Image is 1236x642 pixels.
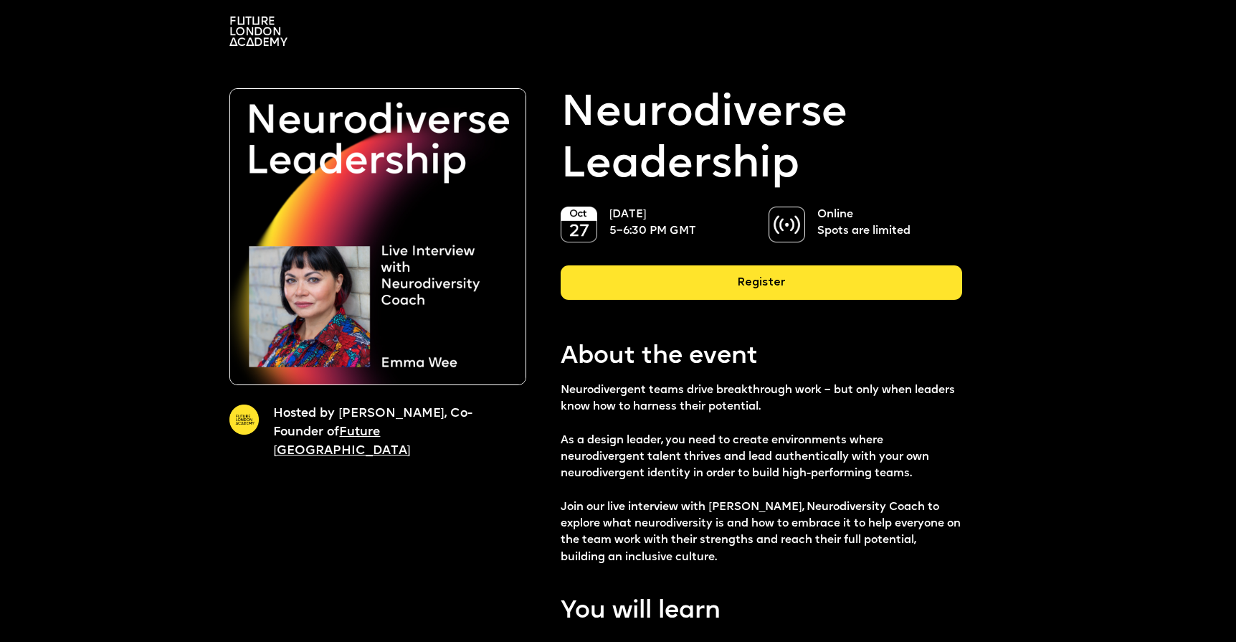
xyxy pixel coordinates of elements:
[817,207,962,240] p: Online Spots are limited
[273,426,410,457] a: Future [GEOGRAPHIC_DATA]
[561,340,961,374] p: About the event
[273,405,501,461] p: Hosted by [PERSON_NAME], Co-Founder of
[561,595,961,629] p: You will learn
[561,265,961,300] div: Register
[229,16,287,46] img: A logo saying in 3 lines: Future London Academy
[561,265,961,311] a: Register
[229,405,259,434] img: A yellow circle with Future London Academy logo
[561,382,961,566] p: Neurodivergent teams drive breakthrough work – but only when leaders know how to harness their po...
[561,88,961,192] p: Neurodiverse Leadership
[609,207,754,240] p: [DATE] 5–6:30 PM GMT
